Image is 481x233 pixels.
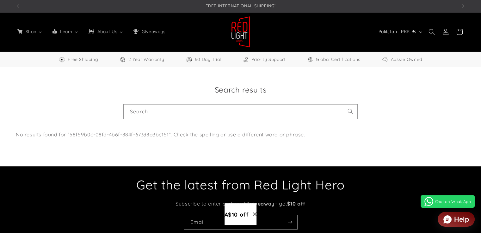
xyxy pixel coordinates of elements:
[454,216,469,223] div: Help
[307,57,313,63] img: Certifications Icon
[391,56,422,63] span: Aussie Owned
[186,56,221,63] a: 60 Day Trial
[206,3,276,8] span: FREE INTERNATIONAL SHIPPING¹
[68,56,98,63] span: Free Shipping
[231,16,250,48] img: Red Light Hero
[231,200,250,207] a: Hero60
[59,57,65,63] img: Free Shipping Icon
[12,25,47,38] a: Shop
[16,85,465,95] h1: Search results
[195,56,221,63] span: 60 Day Trial
[283,215,297,230] button: Subscribe
[251,56,286,63] span: Priority Support
[130,199,351,208] p: Subscribe to enter our + get
[382,57,388,63] img: Aussie Owned Icon
[243,57,249,63] img: Support Icon
[120,56,164,63] a: 2 Year Warranty
[140,29,166,34] span: Giveaways
[243,56,286,63] a: Priority Support
[229,14,252,50] a: Red Light Hero
[378,28,416,35] span: Pakistan | PKR ₨
[287,200,305,207] strong: $10 off
[343,105,357,118] button: Search
[83,25,128,38] a: About Us
[316,56,361,63] span: Global Certifications
[425,25,439,39] summary: Search
[421,195,475,208] a: Chat on WhatsApp
[435,199,471,204] span: Chat on WhatsApp
[47,25,83,38] a: Learn
[16,130,465,139] p: No results found for “58f59b0c-08fd-4b6f-884f-67338a3bc151”. Check the spelling or use a differen...
[96,29,118,34] span: About Us
[59,56,98,63] a: Free Worldwide Shipping
[250,200,274,207] strong: giveaway
[120,57,126,63] img: Warranty Icon
[28,176,453,193] h2: Get the latest from Red Light Hero
[128,56,164,63] span: 2 Year Warranty
[59,29,73,34] span: Learn
[128,25,170,38] a: Giveaways
[443,215,452,224] img: widget icon
[24,29,37,34] span: Shop
[307,56,361,63] a: Global Certifications
[186,57,192,63] img: Trial Icon
[374,26,425,38] button: Pakistan | PKR ₨
[382,56,422,63] a: Aussie Owned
